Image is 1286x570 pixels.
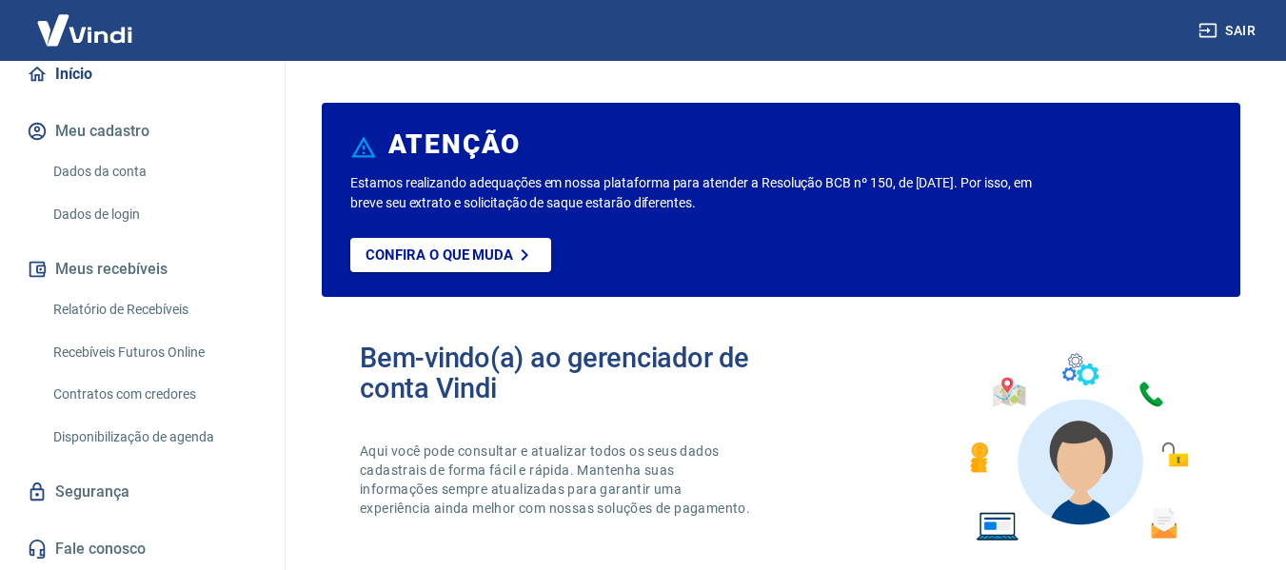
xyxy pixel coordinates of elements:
a: Início [23,53,262,95]
a: Relatório de Recebíveis [46,290,262,329]
a: Disponibilização de agenda [46,418,262,457]
p: Confira o que muda [366,246,513,264]
p: Estamos realizando adequações em nossa plataforma para atender a Resolução BCB nº 150, de [DATE].... [350,173,1039,213]
a: Confira o que muda [350,238,551,272]
a: Contratos com credores [46,375,262,414]
a: Dados de login [46,195,262,234]
h2: Bem-vindo(a) ao gerenciador de conta Vindi [360,343,781,403]
h6: ATENÇÃO [388,135,521,154]
a: Dados da conta [46,152,262,191]
a: Segurança [23,471,262,513]
a: Fale conosco [23,528,262,570]
img: Imagem de um avatar masculino com diversos icones exemplificando as funcionalidades do gerenciado... [953,343,1202,553]
img: Vindi [23,1,147,59]
button: Meus recebíveis [23,248,262,290]
a: Recebíveis Futuros Online [46,333,262,372]
button: Meu cadastro [23,110,262,152]
p: Aqui você pode consultar e atualizar todos os seus dados cadastrais de forma fácil e rápida. Mant... [360,442,754,518]
button: Sair [1195,13,1263,49]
